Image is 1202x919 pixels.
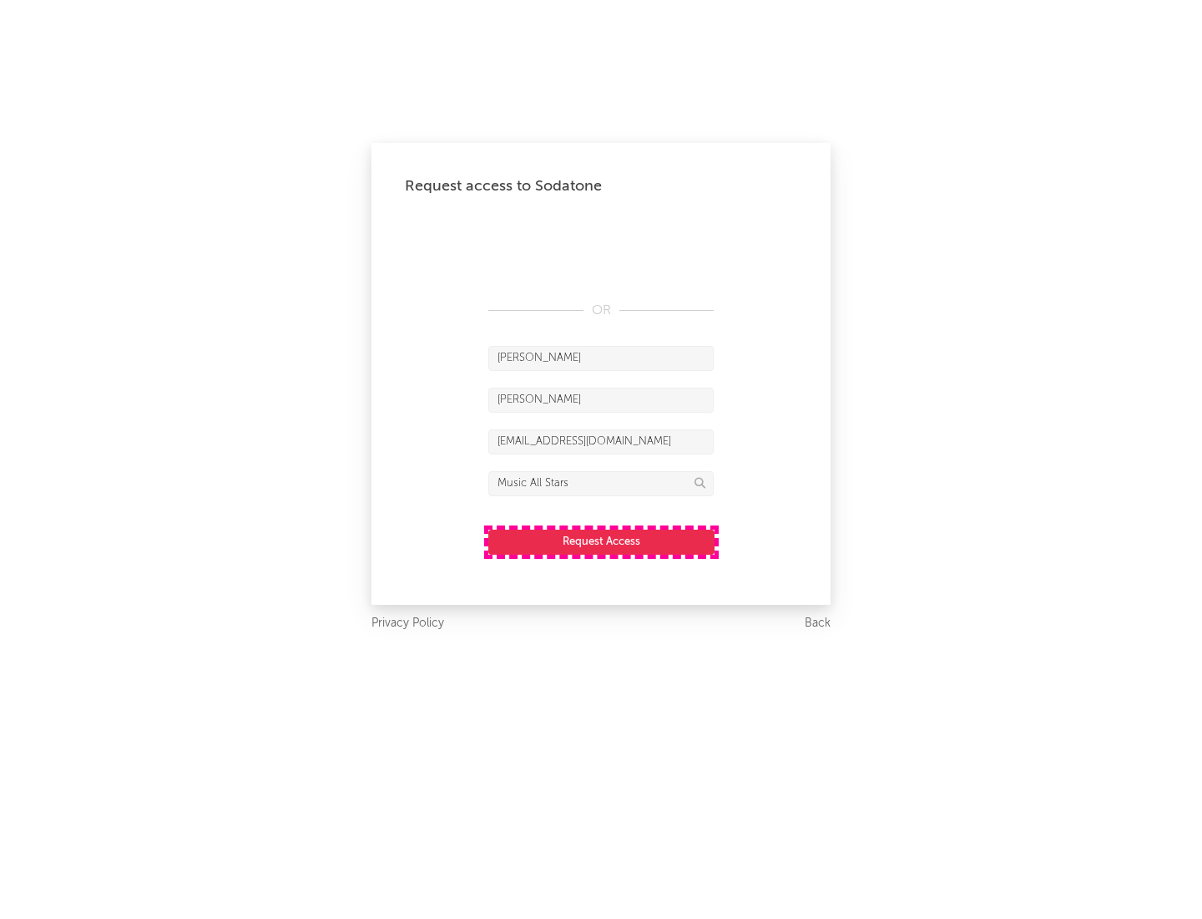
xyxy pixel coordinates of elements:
a: Back [805,613,831,634]
input: First Name [488,346,714,371]
input: Email [488,429,714,454]
input: Last Name [488,388,714,413]
button: Request Access [488,530,715,555]
div: Request access to Sodatone [405,176,797,196]
div: OR [488,301,714,321]
a: Privacy Policy [371,613,444,634]
input: Division [488,471,714,496]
